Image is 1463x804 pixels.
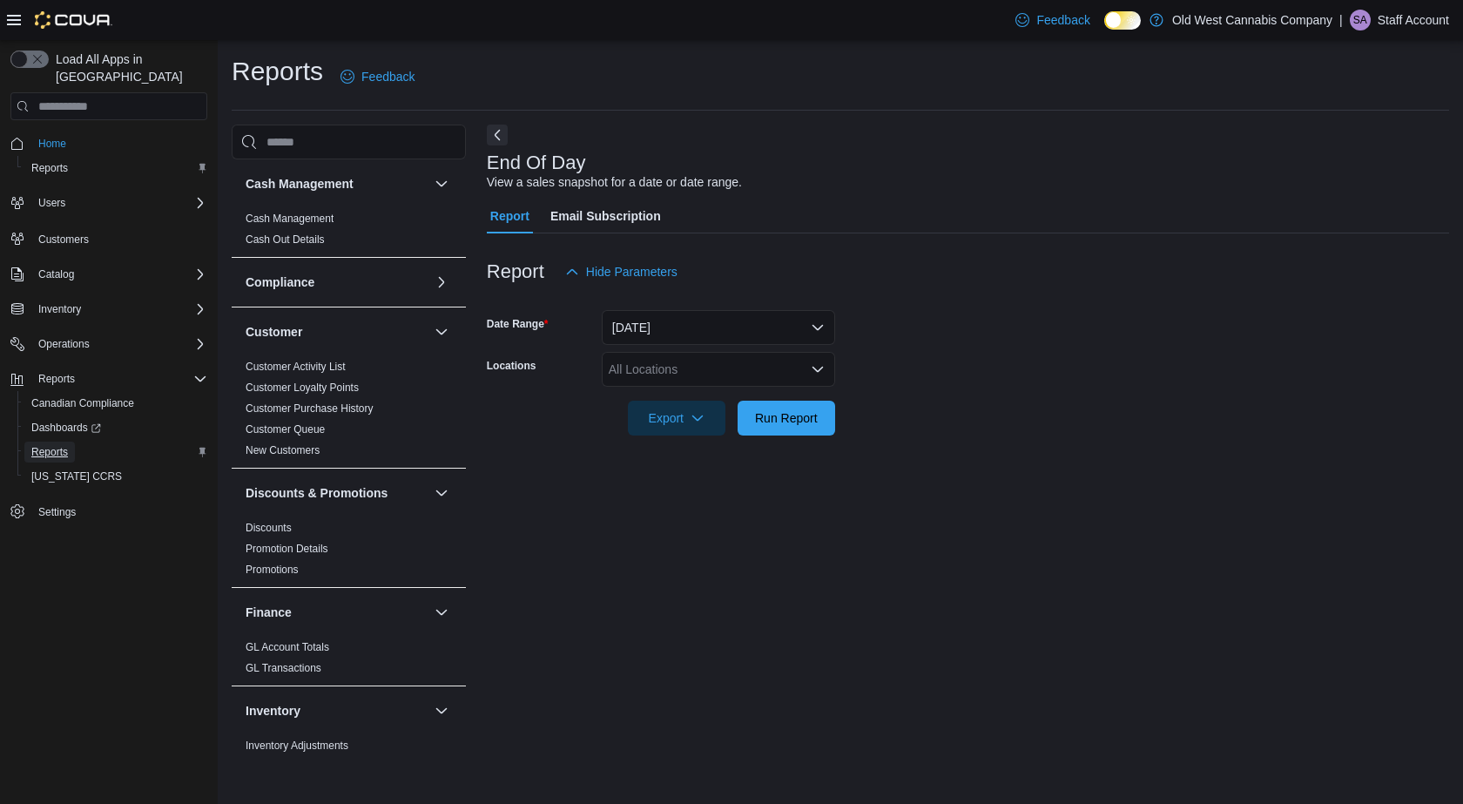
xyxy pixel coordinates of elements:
[431,321,452,342] button: Customer
[31,334,97,355] button: Operations
[31,299,207,320] span: Inventory
[1378,10,1449,30] p: Staff Account
[24,466,129,487] a: [US_STATE] CCRS
[487,261,544,282] h3: Report
[1350,10,1371,30] div: Staff Account
[1339,10,1343,30] p: |
[31,227,207,249] span: Customers
[431,173,452,194] button: Cash Management
[31,264,207,285] span: Catalog
[232,517,466,587] div: Discounts & Promotions
[31,334,207,355] span: Operations
[487,125,508,145] button: Next
[1172,10,1332,30] p: Old West Cannabis Company
[246,641,329,653] a: GL Account Totals
[17,391,214,416] button: Canadian Compliance
[24,442,75,463] a: Reports
[38,267,74,281] span: Catalog
[24,417,108,438] a: Dashboards
[246,274,314,291] h3: Compliance
[31,229,96,250] a: Customers
[31,368,207,389] span: Reports
[31,421,101,435] span: Dashboards
[246,213,334,225] a: Cash Management
[246,175,428,193] button: Cash Management
[586,263,678,280] span: Hide Parameters
[3,191,214,215] button: Users
[811,362,825,376] button: Open list of options
[638,401,715,436] span: Export
[31,299,88,320] button: Inventory
[10,124,207,570] nav: Complex example
[246,760,388,774] span: Inventory by Product Historical
[1353,10,1367,30] span: SA
[31,264,81,285] button: Catalog
[246,604,292,621] h3: Finance
[31,396,134,410] span: Canadian Compliance
[487,317,549,331] label: Date Range
[246,640,329,654] span: GL Account Totals
[246,402,374,416] span: Customer Purchase History
[24,417,207,438] span: Dashboards
[24,466,207,487] span: Washington CCRS
[246,521,292,535] span: Discounts
[246,564,299,576] a: Promotions
[361,68,415,85] span: Feedback
[38,196,65,210] span: Users
[17,416,214,440] a: Dashboards
[38,337,90,351] span: Operations
[17,440,214,464] button: Reports
[246,739,348,753] span: Inventory Adjustments
[246,484,388,502] h3: Discounts & Promotions
[3,131,214,156] button: Home
[31,368,82,389] button: Reports
[246,740,348,752] a: Inventory Adjustments
[31,501,207,523] span: Settings
[246,484,428,502] button: Discounts & Promotions
[31,133,73,154] a: Home
[1104,11,1141,30] input: Dark Mode
[246,323,428,341] button: Customer
[431,272,452,293] button: Compliance
[246,522,292,534] a: Discounts
[246,444,320,456] a: New Customers
[431,700,452,721] button: Inventory
[3,332,214,356] button: Operations
[3,262,214,287] button: Catalog
[38,233,89,247] span: Customers
[246,542,328,556] span: Promotion Details
[246,323,302,341] h3: Customer
[246,604,428,621] button: Finance
[31,470,122,483] span: [US_STATE] CCRS
[246,382,359,394] a: Customer Loyalty Points
[602,310,835,345] button: [DATE]
[24,442,207,463] span: Reports
[1036,11,1089,29] span: Feedback
[738,401,835,436] button: Run Report
[3,297,214,321] button: Inventory
[38,372,75,386] span: Reports
[232,208,466,257] div: Cash Management
[31,132,207,154] span: Home
[246,402,374,415] a: Customer Purchase History
[246,360,346,374] span: Customer Activity List
[24,393,141,414] a: Canadian Compliance
[431,483,452,503] button: Discounts & Promotions
[246,233,325,246] a: Cash Out Details
[246,760,388,773] a: Inventory by Product Historical
[431,602,452,623] button: Finance
[246,661,321,675] span: GL Transactions
[232,54,323,89] h1: Reports
[755,409,818,427] span: Run Report
[49,51,207,85] span: Load All Apps in [GEOGRAPHIC_DATA]
[232,637,466,686] div: Finance
[31,193,72,213] button: Users
[35,11,112,29] img: Cova
[1008,3,1096,37] a: Feedback
[24,158,75,179] a: Reports
[38,302,81,316] span: Inventory
[487,173,742,192] div: View a sales snapshot for a date or date range.
[232,356,466,468] div: Customer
